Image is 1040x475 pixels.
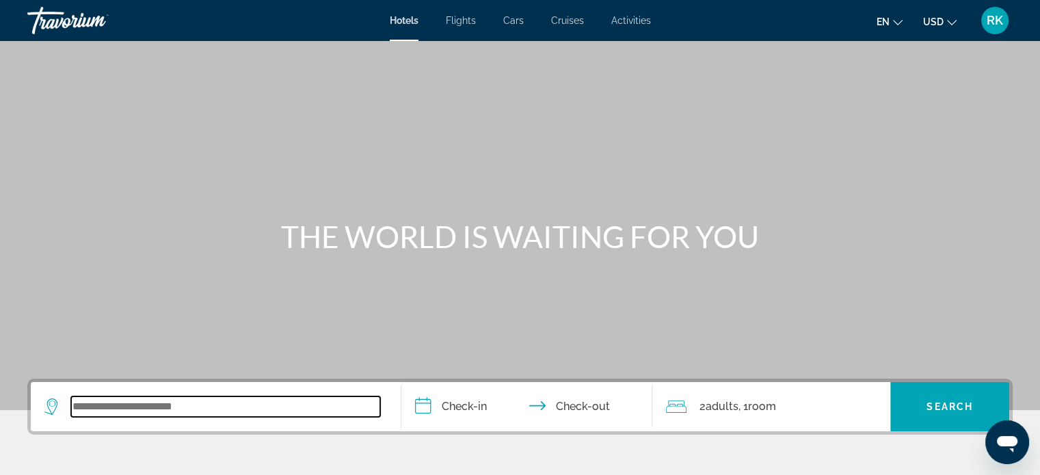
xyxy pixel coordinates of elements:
a: Cars [503,15,524,26]
a: Activities [611,15,651,26]
span: Search [926,401,973,412]
button: User Menu [977,6,1013,35]
span: 2 [699,397,738,416]
span: , 1 [738,397,775,416]
a: Flights [446,15,476,26]
span: Room [747,400,775,413]
a: Cruises [551,15,584,26]
button: Travelers: 2 adults, 0 children [652,382,890,431]
button: Search [890,382,1009,431]
a: Hotels [390,15,418,26]
span: Adults [705,400,738,413]
div: Search widget [31,382,1009,431]
button: Check in and out dates [401,382,653,431]
span: USD [923,16,944,27]
iframe: Кнопка запуска окна обмена сообщениями [985,420,1029,464]
button: Change currency [923,12,957,31]
a: Travorium [27,3,164,38]
button: Change language [877,12,903,31]
span: en [877,16,890,27]
h1: THE WORLD IS WAITING FOR YOU [264,219,777,254]
span: RK [987,14,1003,27]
